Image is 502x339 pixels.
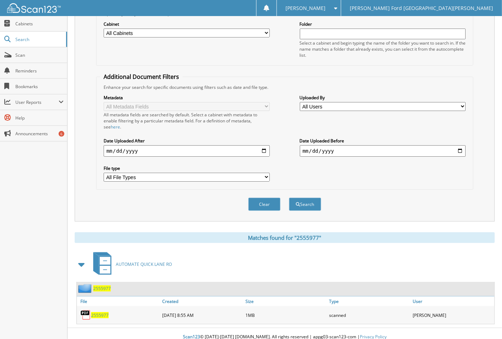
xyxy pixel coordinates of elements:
a: AUTOMATE QUICK LANE RO [89,250,172,278]
img: scan123-logo-white.svg [7,3,61,13]
label: File type [104,165,270,171]
span: AUTOMATE QUICK LANE RO [116,261,172,267]
span: [PERSON_NAME] Ford [GEOGRAPHIC_DATA][PERSON_NAME] [350,6,493,10]
span: Reminders [15,68,64,74]
label: Date Uploaded After [104,138,270,144]
div: [DATE] 8:55 AM [160,308,244,322]
img: PDF.png [80,310,91,320]
div: Matches found for "2555977" [75,232,495,243]
div: Select a cabinet and begin typing the name of the folder you want to search in. If the name match... [300,40,466,58]
div: 6 [59,131,64,137]
legend: Additional Document Filters [100,73,183,81]
label: Metadata [104,95,270,101]
a: 2555977 [91,312,109,318]
div: All metadata fields are searched by default. Select a cabinet with metadata to enable filtering b... [104,112,270,130]
a: 2555977 [93,285,111,292]
span: Cabinets [15,21,64,27]
div: 1MB [244,308,328,322]
a: File [77,297,160,306]
label: Uploaded By [300,95,466,101]
div: [PERSON_NAME] [411,308,494,322]
button: Search [289,198,321,211]
a: Created [160,297,244,306]
a: here [111,124,120,130]
input: end [300,145,466,157]
label: Cabinet [104,21,270,27]
iframe: Chat Widget [466,305,502,339]
span: Search [15,36,63,42]
img: folder2.png [78,284,93,293]
span: Announcements [15,131,64,137]
span: Bookmarks [15,84,64,90]
a: Size [244,297,328,306]
span: Help [15,115,64,121]
label: Folder [300,21,466,27]
input: start [104,145,270,157]
div: scanned [327,308,411,322]
span: [PERSON_NAME] [285,6,325,10]
a: User [411,297,494,306]
span: User Reports [15,99,59,105]
span: Scan [15,52,64,58]
a: Type [327,297,411,306]
label: Date Uploaded Before [300,138,466,144]
div: Enhance your search for specific documents using filters such as date and file type. [100,84,469,90]
button: Clear [248,198,280,211]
